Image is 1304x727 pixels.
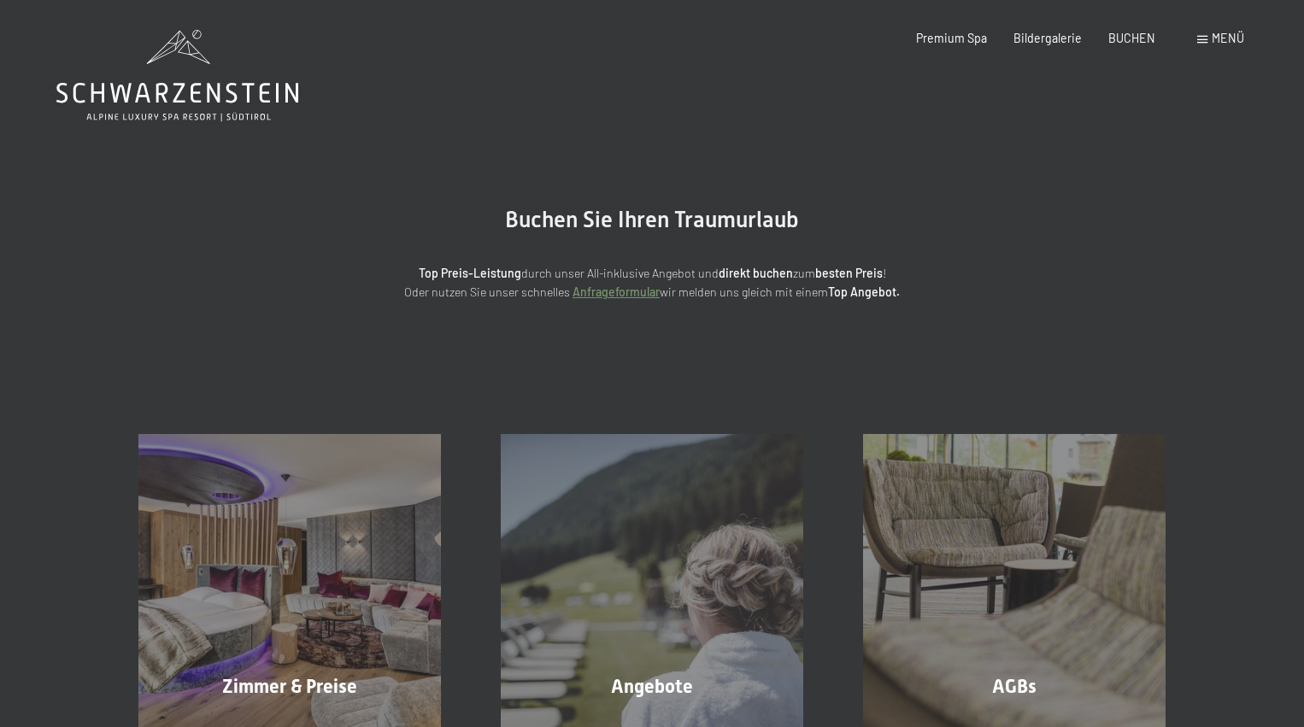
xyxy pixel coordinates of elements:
strong: besten Preis [815,266,883,280]
span: Menü [1212,31,1244,45]
p: durch unser All-inklusive Angebot und zum ! Oder nutzen Sie unser schnelles wir melden uns gleich... [276,264,1028,302]
a: Premium Spa [916,31,987,45]
strong: Top Preis-Leistung [419,266,521,280]
span: Angebote [611,676,693,697]
strong: Top Angebot. [828,284,900,299]
a: Anfrageformular [573,284,660,299]
span: Buchen Sie Ihren Traumurlaub [505,207,799,232]
span: AGBs [992,676,1037,697]
a: BUCHEN [1108,31,1155,45]
strong: direkt buchen [719,266,793,280]
a: Bildergalerie [1013,31,1082,45]
span: Zimmer & Preise [222,676,357,697]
